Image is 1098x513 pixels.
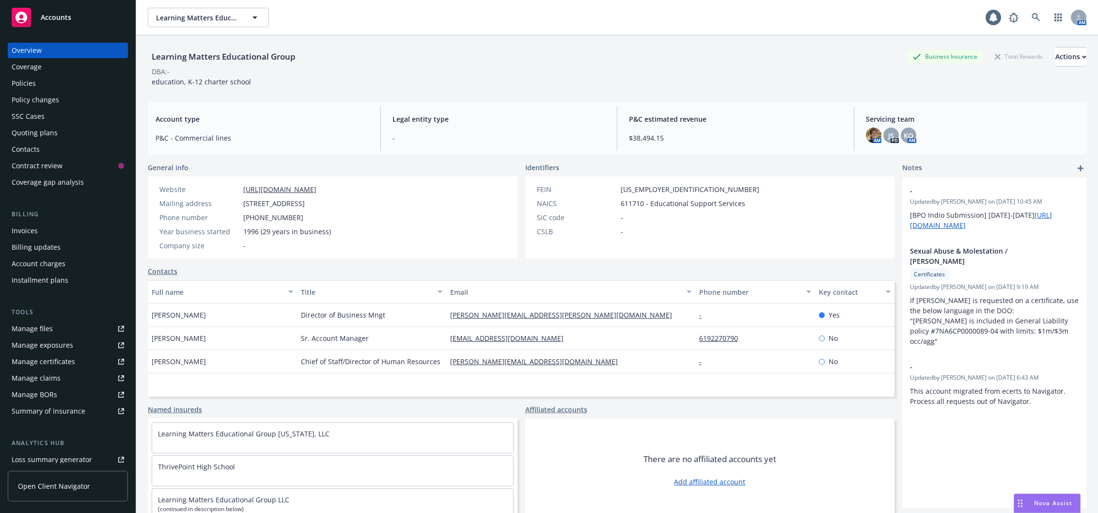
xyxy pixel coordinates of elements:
[12,125,58,141] div: Quoting plans
[910,210,1079,230] p: [BPO Indio Submission] [DATE]-[DATE]
[910,197,1079,206] span: Updated by [PERSON_NAME] on [DATE] 10:45 AM
[1055,47,1086,66] button: Actions
[537,212,617,223] div: SIC code
[8,59,128,75] a: Coverage
[450,357,626,366] a: [PERSON_NAME][EMAIL_ADDRESS][DOMAIN_NAME]
[829,356,838,367] span: No
[152,77,251,86] span: education, K-12 charter school
[8,403,128,419] a: Summary of insurance
[12,273,68,288] div: Installment plans
[8,438,128,448] div: Analytics hub
[8,76,128,91] a: Policies
[152,66,170,77] div: DBA: -
[41,14,71,21] span: Accounts
[1034,499,1072,507] span: Nova Assist
[12,175,84,190] div: Coverage gap analysis
[243,212,303,223] span: [PHONE_NUMBER]
[525,404,587,415] a: Affiliated accounts
[156,114,369,124] span: Account type
[8,240,128,255] a: Billing updates
[12,387,57,402] div: Manage BORs
[148,280,297,304] button: Full name
[450,334,571,343] a: [EMAIL_ADDRESS][DOMAIN_NAME]
[902,354,1086,414] div: -Updatedby [PERSON_NAME] on [DATE] 6:43 AMThis account migrated from ecerts to Navigator. Process...
[12,43,42,58] div: Overview
[12,321,53,337] div: Manage files
[1014,494,1081,513] button: Nova Assist
[8,175,128,190] a: Coverage gap analysis
[148,50,299,63] div: Learning Matters Educational Group
[243,240,246,251] span: -
[829,310,840,320] span: Yes
[990,50,1048,63] div: Total Rewards
[8,354,128,369] a: Manage certificates
[8,158,128,174] a: Contract review
[152,356,206,367] span: [PERSON_NAME]
[450,310,680,320] a: [PERSON_NAME][EMAIL_ADDRESS][PERSON_NAME][DOMAIN_NAME]
[18,481,90,491] span: Open Client Navigator
[301,287,432,297] div: Title
[8,142,128,157] a: Contacts
[815,280,894,304] button: Key contact
[8,92,128,108] a: Policy changes
[621,226,623,237] span: -
[537,184,617,194] div: FEIN
[243,226,331,237] span: 1996 (29 years in business)
[902,238,1086,354] div: Sexual Abuse & Molestation / [PERSON_NAME]CertificatesUpdatedby [PERSON_NAME] on [DATE] 9:19 AMIf...
[621,212,623,223] span: -
[12,76,36,91] div: Policies
[152,287,282,297] div: Full name
[902,178,1086,238] div: -Updatedby [PERSON_NAME] on [DATE] 10:45 AM[BPO Indio Submission] [DATE]-[DATE][URL][DOMAIN_NAME]
[1004,8,1023,27] a: Report a Bug
[1014,494,1026,513] div: Drag to move
[866,114,1079,124] span: Servicing team
[159,198,239,208] div: Mailing address
[695,280,815,304] button: Phone number
[392,133,606,143] span: -
[8,223,128,239] a: Invoices
[8,256,128,272] a: Account charges
[866,128,881,143] img: photo
[392,114,606,124] span: Legal entity type
[904,130,913,141] span: KO
[152,333,206,343] span: [PERSON_NAME]
[12,354,75,369] div: Manage certificates
[12,59,42,75] div: Coverage
[148,266,177,276] a: Contacts
[8,43,128,58] a: Overview
[12,240,61,255] div: Billing updates
[12,370,61,386] div: Manage claims
[910,386,1067,406] span: This account migrated from ecerts to Navigator. Process all requests out of Navigator.
[910,246,1053,266] span: Sexual Abuse & Molestation / [PERSON_NAME]
[621,198,745,208] span: 611710 - Educational Support Services
[8,370,128,386] a: Manage claims
[525,162,559,173] span: Identifiers
[12,223,38,239] div: Invoices
[910,362,1053,372] span: -
[158,429,329,438] a: Learning Matters Educational Group [US_STATE], LLC
[888,130,894,141] span: JS
[8,387,128,402] a: Manage BORs
[159,240,239,251] div: Company size
[699,287,800,297] div: Phone number
[902,162,922,174] span: Notes
[1026,8,1046,27] a: Search
[908,50,982,63] div: Business Insurance
[12,142,40,157] div: Contacts
[12,452,92,467] div: Loss summary generator
[12,256,65,272] div: Account charges
[159,226,239,237] div: Year business started
[819,287,880,297] div: Key contact
[8,109,128,124] a: SSC Cases
[148,404,202,415] a: Named insureds
[12,403,85,419] div: Summary of insurance
[12,109,45,124] div: SSC Cases
[699,310,709,320] a: -
[8,125,128,141] a: Quoting plans
[148,8,269,27] button: Learning Matters Educational Group
[8,337,128,353] a: Manage exposures
[829,333,838,343] span: No
[699,357,709,366] a: -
